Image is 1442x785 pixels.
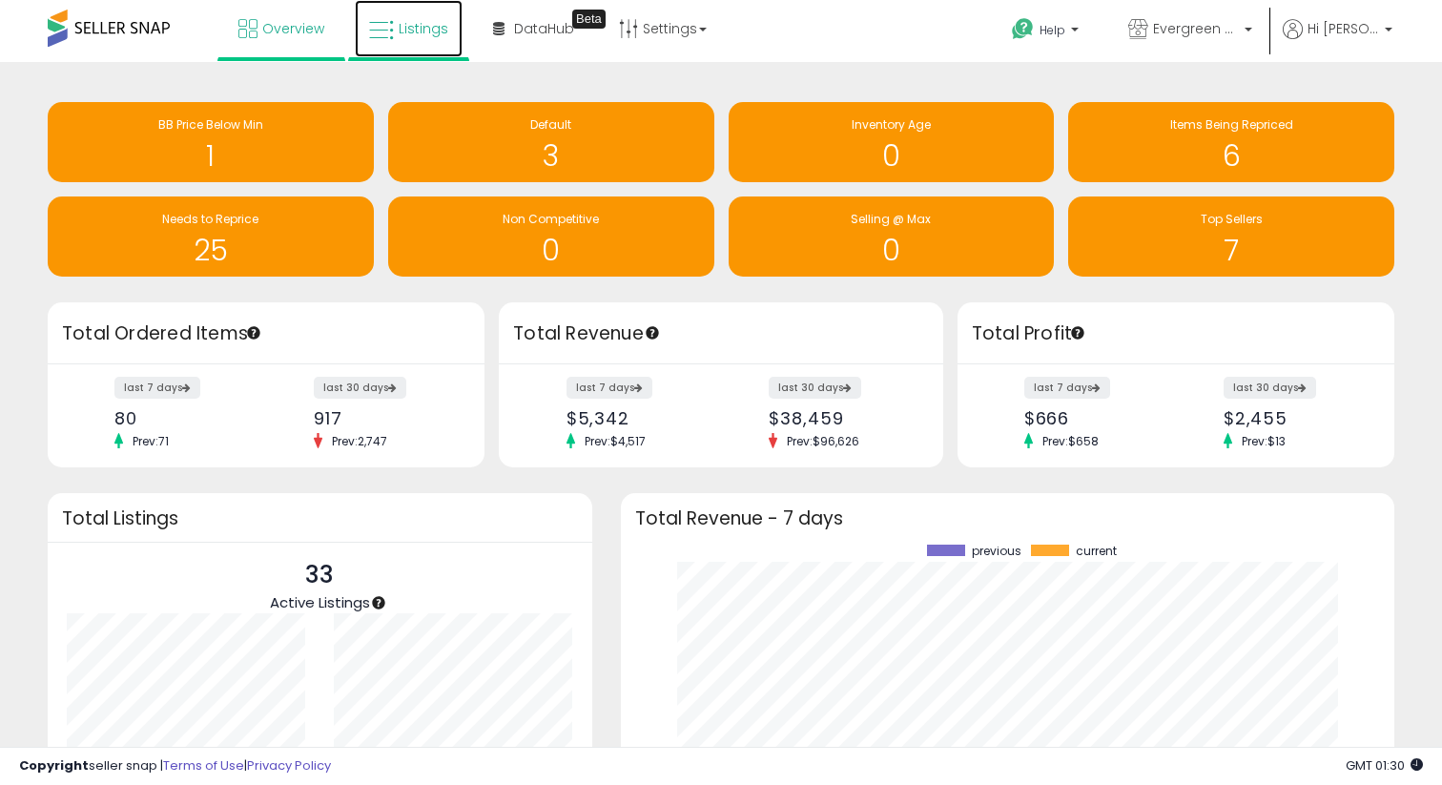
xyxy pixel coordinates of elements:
[1153,19,1239,38] span: Evergreen Titans
[530,116,571,133] span: Default
[729,102,1055,182] a: Inventory Age 0
[503,211,599,227] span: Non Competitive
[158,116,263,133] span: BB Price Below Min
[1024,377,1110,399] label: last 7 days
[247,756,331,775] a: Privacy Policy
[262,19,324,38] span: Overview
[399,19,448,38] span: Listings
[635,511,1380,526] h3: Total Revenue - 7 days
[1232,433,1295,449] span: Prev: $13
[1069,324,1086,341] div: Tooltip anchor
[738,140,1045,172] h1: 0
[314,377,406,399] label: last 30 days
[1078,140,1385,172] h1: 6
[322,433,397,449] span: Prev: 2,747
[1033,433,1108,449] span: Prev: $658
[852,116,931,133] span: Inventory Age
[57,140,364,172] h1: 1
[769,377,861,399] label: last 30 days
[738,235,1045,266] h1: 0
[398,140,705,172] h1: 3
[1170,116,1293,133] span: Items Being Repriced
[514,19,574,38] span: DataHub
[162,211,258,227] span: Needs to Reprice
[997,3,1098,62] a: Help
[575,433,655,449] span: Prev: $4,517
[777,433,869,449] span: Prev: $96,626
[851,211,931,227] span: Selling @ Max
[1308,19,1379,38] span: Hi [PERSON_NAME]
[513,320,929,347] h3: Total Revenue
[1224,408,1361,428] div: $2,455
[48,196,374,277] a: Needs to Reprice 25
[1068,102,1394,182] a: Items Being Repriced 6
[1201,211,1263,227] span: Top Sellers
[123,433,178,449] span: Prev: 71
[62,320,470,347] h3: Total Ordered Items
[270,557,370,593] p: 33
[163,756,244,775] a: Terms of Use
[644,324,661,341] div: Tooltip anchor
[19,756,89,775] strong: Copyright
[729,196,1055,277] a: Selling @ Max 0
[62,511,578,526] h3: Total Listings
[19,757,331,775] div: seller snap | |
[370,594,387,611] div: Tooltip anchor
[566,377,652,399] label: last 7 days
[566,408,707,428] div: $5,342
[114,377,200,399] label: last 7 days
[245,324,262,341] div: Tooltip anchor
[1024,408,1162,428] div: $666
[1040,22,1065,38] span: Help
[114,408,252,428] div: 80
[972,320,1380,347] h3: Total Profit
[388,196,714,277] a: Non Competitive 0
[1011,17,1035,41] i: Get Help
[398,235,705,266] h1: 0
[1224,377,1316,399] label: last 30 days
[1076,545,1117,558] span: current
[572,10,606,29] div: Tooltip anchor
[314,408,451,428] div: 917
[1078,235,1385,266] h1: 7
[57,235,364,266] h1: 25
[1283,19,1392,62] a: Hi [PERSON_NAME]
[972,545,1021,558] span: previous
[270,592,370,612] span: Active Listings
[388,102,714,182] a: Default 3
[769,408,909,428] div: $38,459
[1346,756,1423,775] span: 2025-09-9 01:30 GMT
[1068,196,1394,277] a: Top Sellers 7
[48,102,374,182] a: BB Price Below Min 1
